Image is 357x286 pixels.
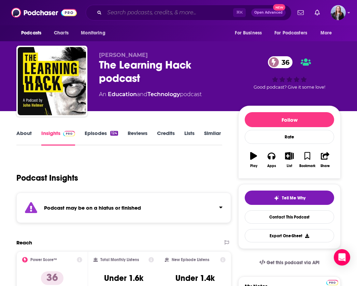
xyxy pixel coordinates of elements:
[30,257,57,262] h2: Power Score™
[270,27,317,40] button: open menu
[254,254,325,271] a: Get this podcast via API
[326,279,338,285] a: Pro website
[254,85,325,90] span: Good podcast? Give it some love!
[18,47,86,115] img: The Learning Hack podcast
[175,273,215,283] h3: Under 1.4k
[41,271,63,285] p: 36
[326,280,338,285] img: Podchaser Pro
[299,164,315,168] div: Bookmark
[147,91,180,97] a: Technology
[274,28,307,38] span: For Podcasters
[275,56,293,68] span: 36
[230,27,270,40] button: open menu
[334,249,350,266] div: Open Intercom Messenger
[16,173,78,183] h1: Podcast Insights
[287,164,292,168] div: List
[76,27,114,40] button: open menu
[99,52,148,58] span: [PERSON_NAME]
[250,164,257,168] div: Play
[320,28,332,38] span: More
[157,130,175,146] a: Credits
[204,130,221,146] a: Similar
[245,210,334,224] a: Contact This Podcast
[254,11,283,14] span: Open Advanced
[99,90,202,99] div: An podcast
[63,131,75,136] img: Podchaser Pro
[331,5,346,20] button: Show profile menu
[312,7,323,18] a: Show notifications dropdown
[49,27,73,40] a: Charts
[251,9,286,17] button: Open AdvancedNew
[268,56,293,68] a: 36
[110,131,118,136] div: 124
[274,195,279,201] img: tell me why sparkle
[331,5,346,20] span: Logged in as annarice
[100,257,139,262] h2: Total Monthly Listens
[273,4,285,11] span: New
[238,52,341,94] div: 36Good podcast? Give it some love!
[262,148,280,172] button: Apps
[104,273,143,283] h3: Under 1.6k
[16,239,32,246] h2: Reach
[16,130,32,146] a: About
[245,112,334,127] button: Follow
[295,7,306,18] a: Show notifications dropdown
[298,148,316,172] button: Bookmark
[245,130,334,144] div: Rate
[54,28,69,38] span: Charts
[282,195,305,201] span: Tell Me Why
[267,260,319,266] span: Get this podcast via API
[245,229,334,242] button: Export One-Sheet
[86,5,291,20] div: Search podcasts, credits, & more...
[235,28,262,38] span: For Business
[44,205,141,211] strong: Podcast may be on a hiatus or finished
[104,7,233,18] input: Search podcasts, credits, & more...
[316,148,334,172] button: Share
[245,148,262,172] button: Play
[108,91,137,97] a: Education
[16,27,50,40] button: open menu
[21,28,41,38] span: Podcasts
[81,28,105,38] span: Monitoring
[331,5,346,20] img: User Profile
[316,27,341,40] button: open menu
[320,164,330,168] div: Share
[184,130,195,146] a: Lists
[128,130,147,146] a: Reviews
[267,164,276,168] div: Apps
[11,6,77,19] img: Podchaser - Follow, Share and Rate Podcasts
[85,130,118,146] a: Episodes124
[233,8,246,17] span: ⌘ K
[16,193,231,223] section: Click to expand status details
[41,130,75,146] a: InsightsPodchaser Pro
[245,191,334,205] button: tell me why sparkleTell Me Why
[172,257,209,262] h2: New Episode Listens
[137,91,147,97] span: and
[281,148,298,172] button: List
